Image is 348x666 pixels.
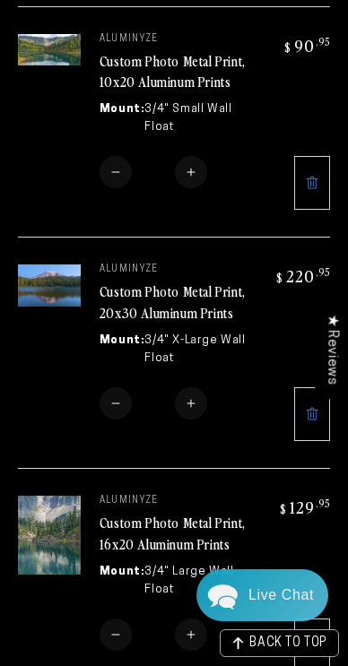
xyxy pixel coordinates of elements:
a: Custom Photo Metal Print, 16x20 Aluminum Prints [100,513,246,554]
a: Custom Photo Metal Print, 10x20 Aluminum Prints [100,51,246,92]
sup: .95 [316,497,330,510]
dd: 3/4" X-Large Wall Float [144,332,248,367]
span: $ [276,270,283,285]
span: $ [280,501,287,516]
p: aluminyze [100,496,249,506]
p: aluminyze [100,34,249,45]
input: Quantity for Custom Photo Metal Print, 16x20 Aluminum Prints [132,618,175,651]
a: Remove 10"x20" Rectangle White Glossy Aluminyzed Photo [294,156,330,210]
div: Click to open Judge.me floating reviews tab [315,300,348,399]
input: Quantity for Custom Photo Metal Print, 10x20 Aluminum Prints [132,156,175,188]
p: aluminyze [100,264,249,275]
dt: Mount: [100,563,145,598]
sup: .95 [316,265,330,279]
span: $ [284,39,291,55]
bdi: 129 [277,496,330,518]
bdi: 220 [274,264,330,287]
a: Custom Photo Metal Print, 20x30 Aluminum Prints [100,281,246,323]
img: 16"x20" Rectangle White Glossy Aluminyzed Photo [18,496,81,575]
span: BACK TO TOP [249,637,327,650]
sup: .95 [316,35,330,48]
div: Chat widget toggle [196,569,328,621]
img: 20"x30" Rectangle White Glossy Aluminyzed Photo [18,264,81,307]
input: Quantity for Custom Photo Metal Print, 20x30 Aluminum Prints [132,387,175,419]
a: Remove 20"x30" Rectangle White Glossy Aluminyzed Photo [294,387,330,441]
dt: Mount: [100,332,145,367]
bdi: 90 [282,34,330,56]
dd: 3/4" Small Wall Float [144,100,248,135]
dd: 3/4" Large Wall Float [144,563,248,598]
img: 10"x20" Rectangle White Glossy Aluminyzed Photo [18,34,81,65]
div: Contact Us Directly [248,569,314,621]
dt: Mount: [100,100,145,135]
